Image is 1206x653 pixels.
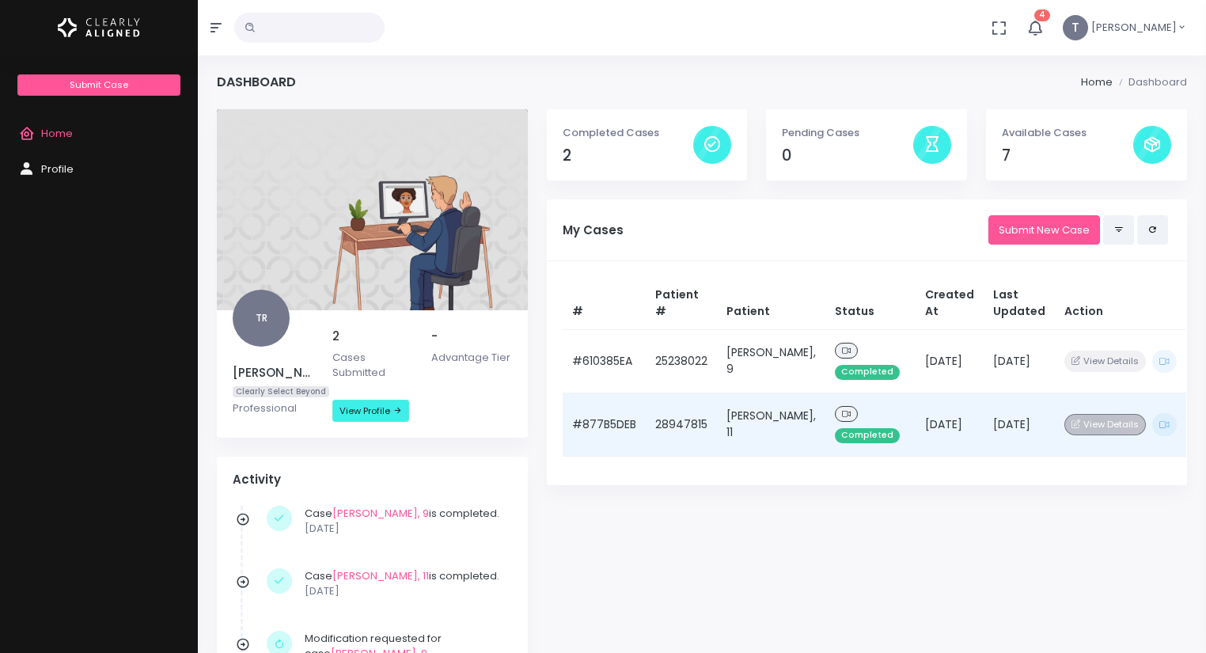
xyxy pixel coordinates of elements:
h4: Dashboard [217,74,296,89]
th: Patient # [646,277,717,330]
td: [PERSON_NAME], 11 [717,393,825,456]
p: Cases Submitted [332,350,413,381]
img: Logo Horizontal [58,11,140,44]
span: 4 [1034,9,1050,21]
li: Home [1081,74,1113,90]
th: # [563,277,646,330]
td: [DATE] [984,329,1055,393]
div: Case is completed. [305,506,504,537]
h4: 7 [1002,146,1133,165]
span: Submit Case [70,78,128,91]
h5: My Cases [563,223,988,237]
h4: Activity [233,473,512,487]
p: Professional [233,401,313,416]
h4: 2 [563,146,694,165]
td: [DATE] [984,393,1055,456]
button: View Details [1064,351,1146,372]
td: 25238022 [646,329,717,393]
li: Dashboard [1113,74,1187,90]
span: Completed [835,365,900,380]
p: [DATE] [305,521,504,537]
h4: 0 [782,146,913,165]
td: #877B5DEB [563,393,646,456]
span: Completed [835,428,900,443]
td: [PERSON_NAME], 9 [717,329,825,393]
span: T [1063,15,1088,40]
h5: 2 [332,329,413,344]
span: Profile [41,161,74,177]
th: Created At [916,277,984,330]
th: Last Updated [984,277,1055,330]
h5: [PERSON_NAME] [233,366,313,380]
p: [DATE] [305,583,504,599]
a: View Profile [332,400,409,422]
a: Submit Case [17,74,180,96]
p: Advantage Tier [431,350,512,366]
p: Completed Cases [563,125,694,141]
span: TR [233,290,290,347]
th: Action [1055,277,1186,330]
h5: - [431,329,512,344]
th: Patient [717,277,825,330]
p: Available Cases [1002,125,1133,141]
span: [PERSON_NAME] [1091,20,1177,36]
th: Status [825,277,916,330]
a: [PERSON_NAME], 11 [332,568,429,583]
a: [PERSON_NAME], 9 [332,506,429,521]
button: View Details [1064,414,1146,435]
td: #610385EA [563,329,646,393]
span: Home [41,126,73,141]
p: Pending Cases [782,125,913,141]
span: Clearly Select Beyond [233,386,329,398]
td: [DATE] [916,393,984,456]
td: [DATE] [916,329,984,393]
div: Case is completed. [305,568,504,599]
a: Submit New Case [988,215,1100,245]
td: 28947815 [646,393,717,456]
